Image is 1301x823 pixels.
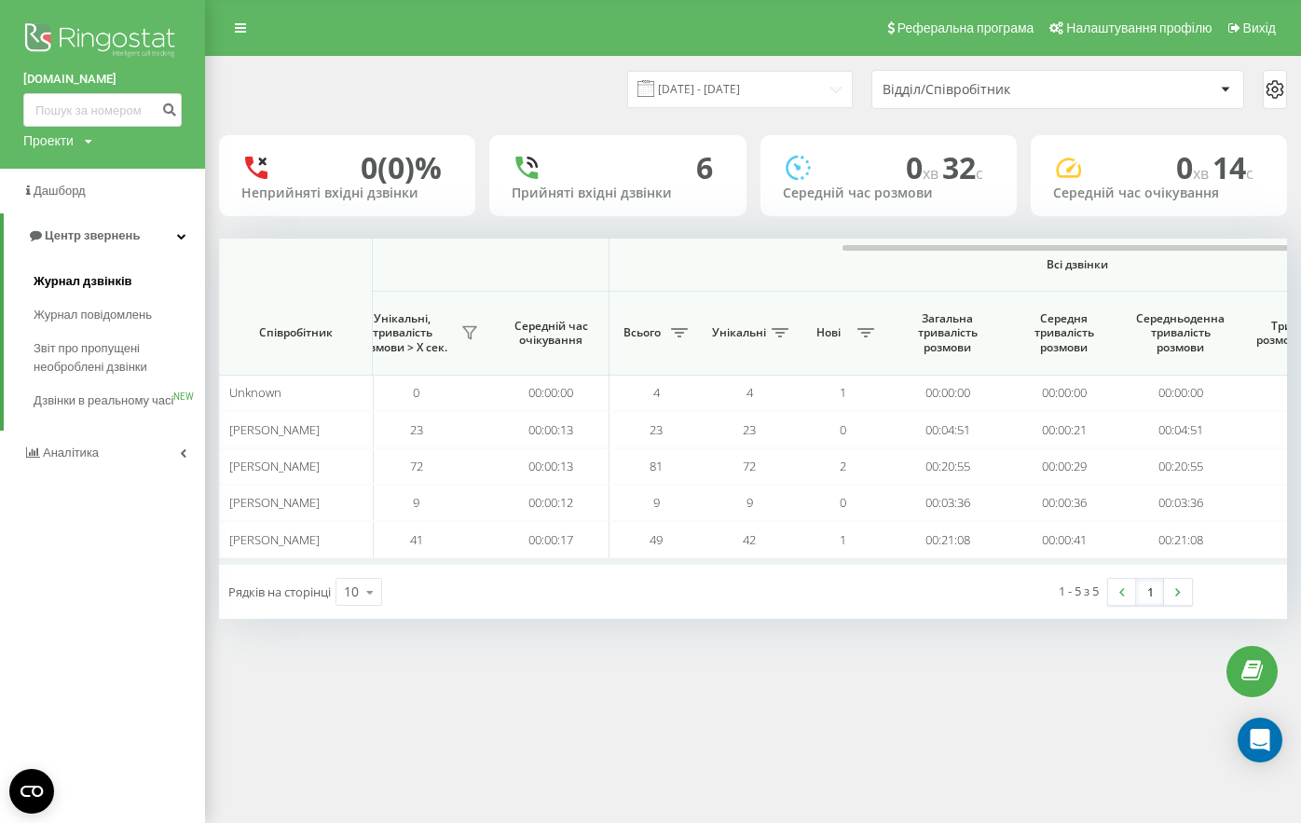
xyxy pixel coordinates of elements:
span: Центр звернень [45,228,140,242]
a: Журнал дзвінків [34,265,205,298]
td: 00:00:29 [1006,448,1122,485]
span: 14 [1212,147,1253,187]
span: Всього [619,325,665,340]
span: Унікальні [712,325,766,340]
span: 0 [840,494,846,511]
span: 1 [840,531,846,548]
td: 00:20:55 [1122,448,1239,485]
span: Unknown [229,384,281,401]
span: хв [1193,163,1212,184]
span: [PERSON_NAME] [229,531,320,548]
span: 1 [840,384,846,401]
span: 41 [410,531,423,548]
span: Аналiтика [43,446,99,460]
span: Звіт про пропущені необроблені дзвінки [34,339,196,377]
td: 00:00:00 [1006,375,1122,411]
span: Рядків на сторінці [228,583,331,600]
span: Реферальна програма [897,21,1034,35]
div: Середній час розмови [783,185,994,201]
span: 23 [650,421,663,438]
a: 1 [1136,579,1164,605]
span: 23 [743,421,756,438]
span: Співробітник [235,325,356,340]
span: Журнал дзвінків [34,272,132,291]
td: 00:20:55 [889,448,1006,485]
td: 00:00:36 [1006,485,1122,521]
td: 00:00:41 [1006,521,1122,557]
span: Нові [805,325,852,340]
span: Вихід [1243,21,1276,35]
td: 00:04:51 [889,411,1006,447]
span: Журнал повідомлень [34,306,152,324]
input: Пошук за номером [23,93,182,127]
span: 81 [650,458,663,474]
span: 32 [942,147,983,187]
span: 4 [653,384,660,401]
span: 72 [410,458,423,474]
span: 0 [840,421,846,438]
div: Open Intercom Messenger [1238,718,1282,762]
div: 6 [696,150,713,185]
td: 00:21:08 [889,521,1006,557]
button: Open CMP widget [9,769,54,814]
span: Дзвінки в реальному часі [34,391,173,410]
td: 00:00:00 [1122,375,1239,411]
span: 49 [650,531,663,548]
div: 10 [344,583,359,601]
span: Середньоденна тривалість розмови [1136,311,1225,355]
td: 00:03:36 [889,485,1006,521]
img: Ringostat logo [23,19,182,65]
span: [PERSON_NAME] [229,458,320,474]
span: 4 [746,384,753,401]
span: [PERSON_NAME] [229,494,320,511]
a: Дзвінки в реальному часіNEW [34,384,205,418]
span: c [1246,163,1253,184]
td: 00:04:51 [1122,411,1239,447]
div: 1 - 5 з 5 [1059,582,1099,600]
a: Центр звернень [4,213,205,258]
div: 0 (0)% [361,150,442,185]
div: Прийняті вхідні дзвінки [512,185,723,201]
span: хв [923,163,942,184]
div: Проекти [23,131,74,150]
div: Неприйняті вхідні дзвінки [241,185,453,201]
span: Загальна тривалість розмови [903,311,992,355]
span: Дашборд [34,184,86,198]
span: Середня тривалість розмови [1020,311,1108,355]
a: Звіт про пропущені необроблені дзвінки [34,332,205,384]
span: Середній час очікування [507,319,595,348]
span: 72 [743,458,756,474]
span: 42 [743,531,756,548]
td: 00:00:21 [1006,411,1122,447]
td: 00:00:12 [493,485,609,521]
span: 23 [410,421,423,438]
td: 00:00:00 [889,375,1006,411]
span: 0 [1176,147,1212,187]
span: 0 [906,147,942,187]
a: [DOMAIN_NAME] [23,70,182,89]
span: 2 [840,458,846,474]
span: 0 [413,384,419,401]
td: 00:21:08 [1122,521,1239,557]
td: 00:00:00 [493,375,609,411]
td: 00:00:13 [493,411,609,447]
td: 00:00:13 [493,448,609,485]
span: 9 [653,494,660,511]
div: Середній час очікування [1053,185,1265,201]
span: 9 [746,494,753,511]
td: 00:03:36 [1122,485,1239,521]
span: Унікальні, тривалість розмови > Х сек. [349,311,456,355]
span: [PERSON_NAME] [229,421,320,438]
div: Відділ/Співробітник [883,82,1105,98]
td: 00:00:17 [493,521,609,557]
span: Налаштування профілю [1066,21,1212,35]
span: c [976,163,983,184]
a: Журнал повідомлень [34,298,205,332]
span: 9 [413,494,419,511]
